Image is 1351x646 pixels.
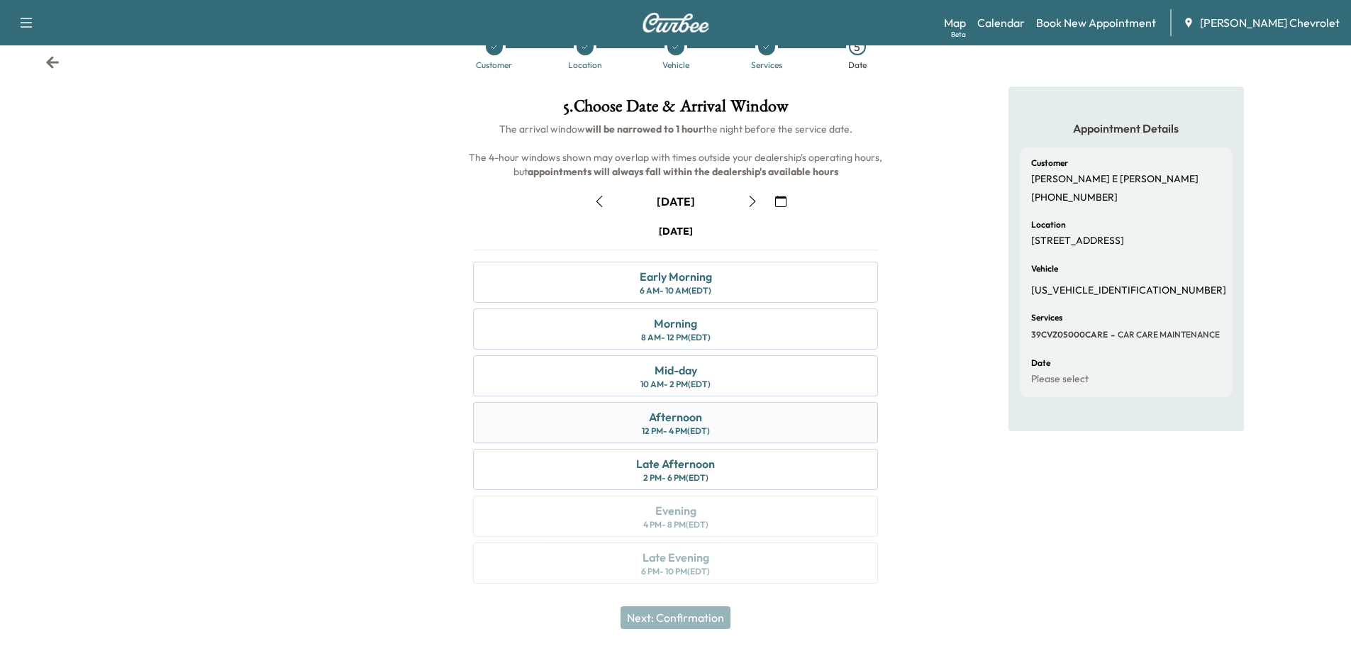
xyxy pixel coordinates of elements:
b: will be narrowed to 1 hour [585,123,703,135]
h5: Appointment Details [1020,121,1233,136]
div: 8 AM - 12 PM (EDT) [641,332,711,343]
div: [DATE] [659,224,693,238]
p: [STREET_ADDRESS] [1031,235,1124,247]
h6: Customer [1031,159,1068,167]
div: Date [848,61,867,69]
span: 39CVZ05000CARE [1031,329,1108,340]
span: The arrival window the night before the service date. The 4-hour windows shown may overlap with t... [469,123,884,178]
div: 12 PM - 4 PM (EDT) [642,425,710,437]
div: Services [751,61,782,69]
div: Customer [476,61,512,69]
b: appointments will always fall within the dealership's available hours [528,165,838,178]
div: 2 PM - 6 PM (EDT) [643,472,708,484]
img: Curbee Logo [642,13,710,33]
p: [PHONE_NUMBER] [1031,191,1118,204]
a: Calendar [977,14,1025,31]
div: Afternoon [649,408,702,425]
div: 5 [849,38,866,55]
div: [DATE] [657,194,695,209]
div: Mid-day [655,362,697,379]
p: [PERSON_NAME] E [PERSON_NAME] [1031,173,1199,186]
a: Book New Appointment [1036,14,1156,31]
h6: Location [1031,221,1066,229]
h6: Date [1031,359,1050,367]
h6: Services [1031,313,1062,322]
h1: 5 . Choose Date & Arrival Window [462,98,889,122]
div: 6 AM - 10 AM (EDT) [640,285,711,296]
p: Please select [1031,373,1089,386]
div: Beta [951,29,966,40]
div: Back [45,55,60,69]
span: CAR CARE MAINTENANCE [1115,329,1220,340]
p: [US_VEHICLE_IDENTIFICATION_NUMBER] [1031,284,1226,297]
div: Late Afternoon [636,455,715,472]
span: - [1108,328,1115,342]
div: Morning [654,315,697,332]
div: 10 AM - 2 PM (EDT) [640,379,711,390]
a: MapBeta [944,14,966,31]
span: [PERSON_NAME] Chevrolet [1200,14,1340,31]
div: Location [568,61,602,69]
h6: Vehicle [1031,264,1058,273]
div: Early Morning [640,268,712,285]
div: Vehicle [662,61,689,69]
